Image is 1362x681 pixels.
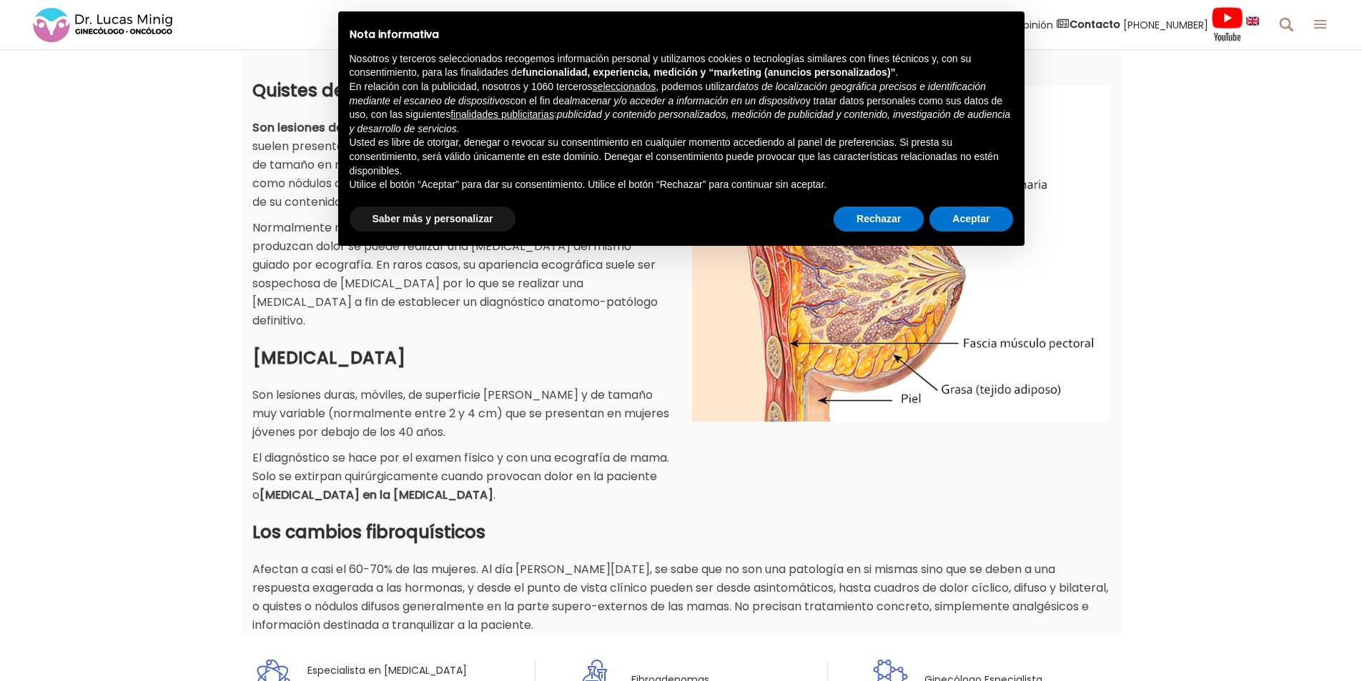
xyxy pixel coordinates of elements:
[564,95,806,106] em: almacenar y/o acceder a información en un dispositivo
[350,52,1013,80] p: Nosotros y terceros seleccionados recogemos información personal y utilizamos cookies o tecnologí...
[929,207,1012,232] button: Aceptar
[1070,17,1120,31] strong: Contacto
[252,119,449,136] strong: Son lesiones de contenido líquido
[350,81,986,106] em: datos de localización geográfica precisos e identificación mediante el escaneo de dispositivos
[523,66,896,78] strong: funcionalidad, experiencia, medición y “marketing (anuncios personalizados)”
[1123,16,1208,33] span: [PHONE_NUMBER]
[350,109,1011,134] em: publicidad y contenido personalizados, medición de publicidad y contenido, investigación de audie...
[252,219,671,330] p: Normalmente no suelen requerir tratamiento, pero en caso de que produzcan dolor se puede realizar...
[350,207,516,232] button: Saber más y personalizar
[252,520,485,544] strong: Los cambios fibroquísticos
[252,346,405,369] strong: [MEDICAL_DATA]
[252,560,1110,635] p: Afectan a casi el 60-70% de las mujeres. Al día [PERSON_NAME][DATE], se sabe que no son una patol...
[834,207,924,232] button: Rechazar
[252,386,671,442] p: Son lesiones duras, móviles, de superficie [PERSON_NAME] y de tamaño muy variable (normalmente en...
[1246,16,1259,25] img: language english
[252,79,409,102] strong: Quistes de mama
[260,487,493,503] strong: [MEDICAL_DATA] en la [MEDICAL_DATA]
[350,29,1013,41] h2: Nota informativa
[1211,6,1243,42] img: Videos Youtube Ginecología
[350,80,1013,136] p: En relación con la publicidad, nosotros y 1060 terceros , podemos utilizar con el fin de y tratar...
[593,80,656,94] button: seleccionados
[252,119,671,212] p: , móviles, bien delimitadas y que se suelen presentar . Con frecuencia sufren cambios de tamaño e...
[252,449,671,504] p: El diagnóstico se hace por el examen físico y con una ecografía de mama. Solo se extirpan quirúrg...
[450,108,554,122] button: finalidades publicitarias
[350,136,1013,178] p: Usted es libre de otorgar, denegar o revocar su consentimiento en cualquier momento accediendo al...
[350,178,1013,192] p: Utilice el botón “Aceptar” para dar su consentimiento. Utilice el botón “Rechazar” para continuar...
